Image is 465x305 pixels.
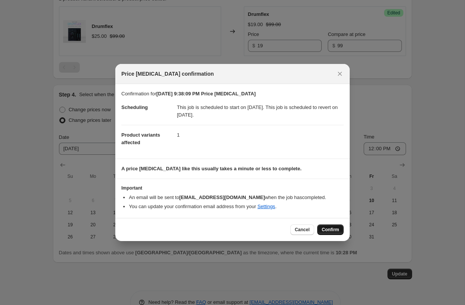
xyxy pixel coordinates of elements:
[121,70,214,78] span: Price [MEDICAL_DATA] confirmation
[121,132,160,145] span: Product variants affected
[129,203,344,210] li: You can update your confirmation email address from your .
[177,98,344,125] dd: This job is scheduled to start on [DATE]. This job is scheduled to revert on [DATE].
[177,125,344,145] dd: 1
[121,90,344,98] p: Confirmation for
[179,195,265,200] b: [EMAIL_ADDRESS][DOMAIN_NAME]
[121,104,148,110] span: Scheduling
[290,224,314,235] button: Cancel
[121,166,302,171] b: A price [MEDICAL_DATA] like this usually takes a minute or less to complete.
[295,227,310,233] span: Cancel
[121,185,344,191] h3: Important
[257,204,275,209] a: Settings
[335,68,345,79] button: Close
[156,91,256,96] b: [DATE] 9:38:09 PM Price [MEDICAL_DATA]
[317,224,344,235] button: Confirm
[322,227,339,233] span: Confirm
[129,194,344,201] li: An email will be sent to when the job has completed .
